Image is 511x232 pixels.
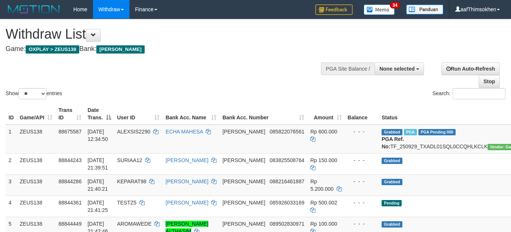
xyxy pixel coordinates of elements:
[348,157,376,164] div: - - -
[58,129,81,135] span: 88675587
[17,103,55,125] th: Game/API: activate to sort column ascending
[310,221,337,227] span: Rp 100.000
[270,129,304,135] span: Copy 085822076561 to clipboard
[382,179,402,185] span: Grabbed
[58,178,81,184] span: 88844286
[6,125,17,154] td: 1
[6,88,62,99] label: Show entries
[163,103,219,125] th: Bank Acc. Name: activate to sort column ascending
[117,221,152,227] span: AROMAWEDE
[6,196,17,217] td: 4
[58,221,81,227] span: 88844449
[165,200,208,206] a: [PERSON_NAME]
[17,196,55,217] td: ZEUS138
[87,129,108,142] span: [DATE] 12:34:50
[222,178,265,184] span: [PERSON_NAME]
[270,200,304,206] span: Copy 085926033169 to clipboard
[382,221,402,228] span: Grabbed
[433,88,505,99] label: Search:
[307,103,344,125] th: Amount: activate to sort column ascending
[321,62,375,75] div: PGA Site Balance /
[479,75,500,88] a: Stop
[58,157,81,163] span: 88844243
[19,88,46,99] select: Showentries
[222,200,265,206] span: [PERSON_NAME]
[87,157,108,171] span: [DATE] 21:39:51
[26,45,79,54] span: OXPLAY > ZEUS138
[84,103,114,125] th: Date Trans.: activate to sort column descending
[222,157,265,163] span: [PERSON_NAME]
[310,200,337,206] span: Rp 500.002
[87,178,108,192] span: [DATE] 21:40:21
[310,178,333,192] span: Rp 5.200.000
[117,157,142,163] span: SURIAA12
[17,125,55,154] td: ZEUS138
[165,157,208,163] a: [PERSON_NAME]
[270,178,304,184] span: Copy 088216461887 to clipboard
[87,200,108,213] span: [DATE] 21:41:25
[114,103,163,125] th: User ID: activate to sort column ascending
[222,221,265,227] span: [PERSON_NAME]
[348,199,376,206] div: - - -
[165,178,208,184] a: [PERSON_NAME]
[6,153,17,174] td: 2
[222,129,265,135] span: [PERSON_NAME]
[270,221,304,227] span: Copy 089502830971 to clipboard
[58,200,81,206] span: 88844361
[117,178,147,184] span: KEPARAT98
[348,220,376,228] div: - - -
[6,27,333,42] h1: Withdraw List
[382,158,402,164] span: Grabbed
[418,129,456,135] span: PGA Pending
[219,103,307,125] th: Bank Acc. Number: activate to sort column ascending
[117,200,136,206] span: TESTZ5
[6,174,17,196] td: 3
[55,103,84,125] th: Trans ID: activate to sort column ascending
[165,129,203,135] a: ECHA MAHESA
[379,66,415,72] span: None selected
[348,128,376,135] div: - - -
[406,4,443,14] img: panduan.png
[364,4,395,15] img: Button%20Memo.svg
[96,45,144,54] span: [PERSON_NAME]
[6,4,62,15] img: MOTION_logo.png
[382,200,402,206] span: Pending
[348,178,376,185] div: - - -
[390,2,400,9] span: 34
[6,103,17,125] th: ID
[270,157,304,163] span: Copy 083825508764 to clipboard
[310,157,337,163] span: Rp 150.000
[441,62,500,75] a: Run Auto-Refresh
[382,129,402,135] span: Grabbed
[17,153,55,174] td: ZEUS138
[17,174,55,196] td: ZEUS138
[382,136,404,149] b: PGA Ref. No:
[310,129,337,135] span: Rp 600.000
[375,62,424,75] button: None selected
[345,103,379,125] th: Balance
[453,88,505,99] input: Search:
[117,129,151,135] span: ALEXSIS2290
[6,45,333,53] h4: Game: Bank:
[404,129,417,135] span: Marked by aafpengsreynich
[315,4,353,15] img: Feedback.jpg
